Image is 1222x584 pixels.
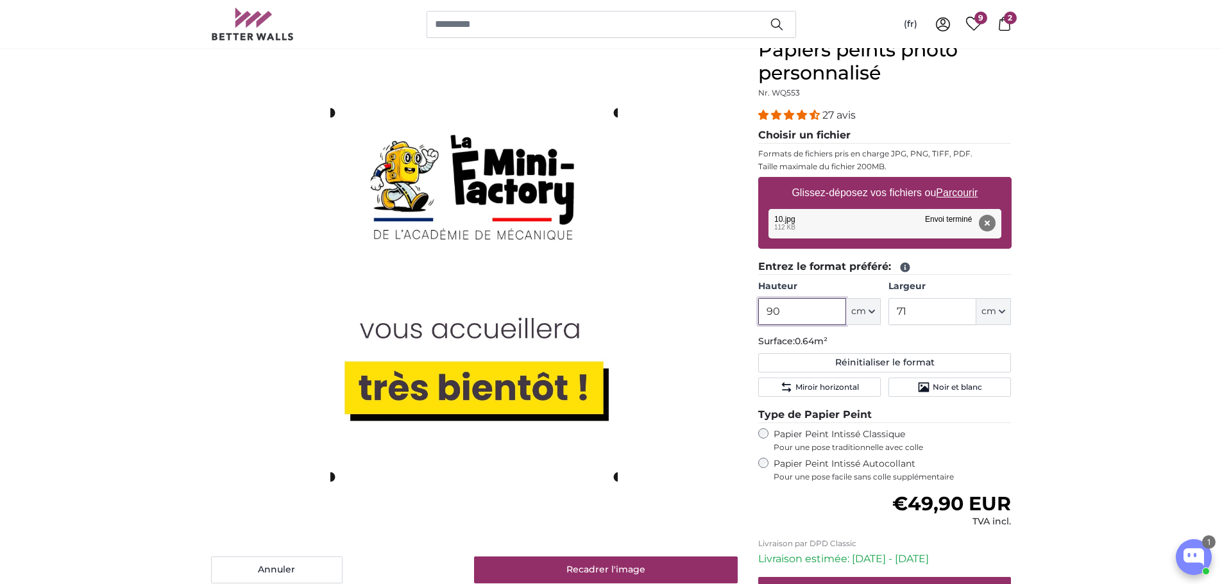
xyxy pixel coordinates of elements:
[758,88,800,97] span: Nr. WQ553
[758,551,1012,567] p: Livraison estimée: [DATE] - [DATE]
[758,259,1012,275] legend: Entrez le format préféré:
[888,280,1011,293] label: Largeur
[758,353,1012,372] button: Réinitialiser le format
[1176,539,1212,575] button: Open chatbox
[933,382,982,392] span: Noir et blanc
[795,382,859,392] span: Miroir horizontal
[758,407,1012,423] legend: Type de Papier Peint
[758,109,822,121] span: 4.41 stars
[774,458,1012,482] label: Papier Peint Intissé Autocollant
[981,305,996,318] span: cm
[851,305,866,318] span: cm
[1004,12,1017,24] span: 2
[758,280,881,293] label: Hauteur
[795,335,827,347] span: 0.64m²
[758,38,1012,85] h1: Papiers peints photo personnalisé
[976,298,1011,325] button: cm
[774,442,1012,453] span: Pour une pose traditionnelle avec colle
[758,162,1012,172] p: Taille maximale du fichier 200MB.
[892,492,1011,515] span: €49,90 EUR
[758,335,1012,348] p: Surface:
[894,13,928,36] button: (fr)
[758,378,881,397] button: Miroir horizontal
[774,472,1012,482] span: Pour une pose facile sans colle supplémentaire
[974,12,987,24] span: 9
[758,149,1012,159] p: Formats de fichiers pris en charge JPG, PNG, TIFF, PDF.
[211,8,294,40] img: Betterwalls
[211,556,343,583] button: Annuler
[892,515,1011,528] div: TVA incl.
[758,538,1012,549] p: Livraison par DPD Classic
[888,378,1011,397] button: Noir et blanc
[936,187,978,198] u: Parcourir
[774,428,1012,453] label: Papier Peint Intissé Classique
[474,556,738,583] button: Recadrer l'image
[822,109,856,121] span: 27 avis
[1202,535,1216,549] div: 1
[758,128,1012,144] legend: Choisir un fichier
[846,298,881,325] button: cm
[786,180,983,206] label: Glissez-déposez vos fichiers ou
